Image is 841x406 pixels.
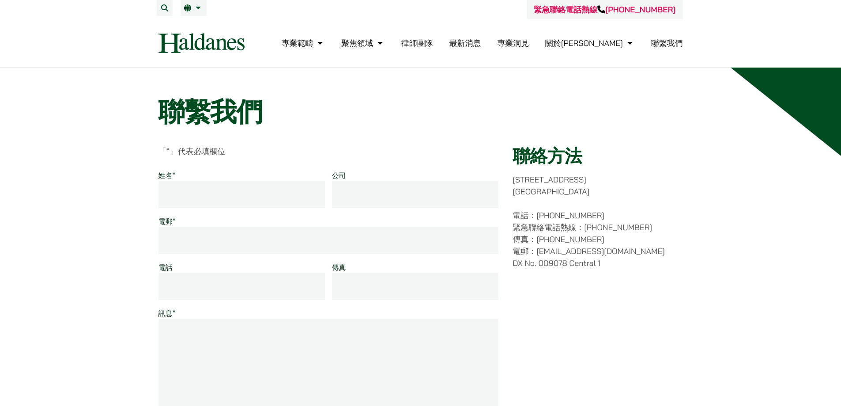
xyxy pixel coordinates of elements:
[158,263,173,272] label: 電話
[401,38,433,48] a: 律師團隊
[545,38,635,48] a: 關於何敦
[534,4,675,15] a: 緊急聯絡電話熱線[PHONE_NUMBER]
[513,145,683,167] h2: 聯絡方法
[158,33,245,53] img: Logo of Haldanes
[158,171,176,180] label: 姓名
[497,38,529,48] a: 專業洞見
[513,174,683,197] p: [STREET_ADDRESS] [GEOGRAPHIC_DATA]
[158,217,176,226] label: 電郵
[513,209,683,269] p: 電話：[PHONE_NUMBER] 緊急聯絡電話熱線：[PHONE_NUMBER] 傳真：[PHONE_NUMBER] 電郵：[EMAIL_ADDRESS][DOMAIN_NAME] DX No...
[332,263,346,272] label: 傳真
[341,38,385,48] a: 聚焦領域
[651,38,683,48] a: 聯繫我們
[449,38,481,48] a: 最新消息
[158,145,499,157] p: 「 」代表必填欄位
[158,96,683,128] h1: 聯繫我們
[332,171,346,180] label: 公司
[184,4,203,11] a: 繁
[281,38,325,48] a: 專業範疇
[158,309,176,318] label: 訊息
